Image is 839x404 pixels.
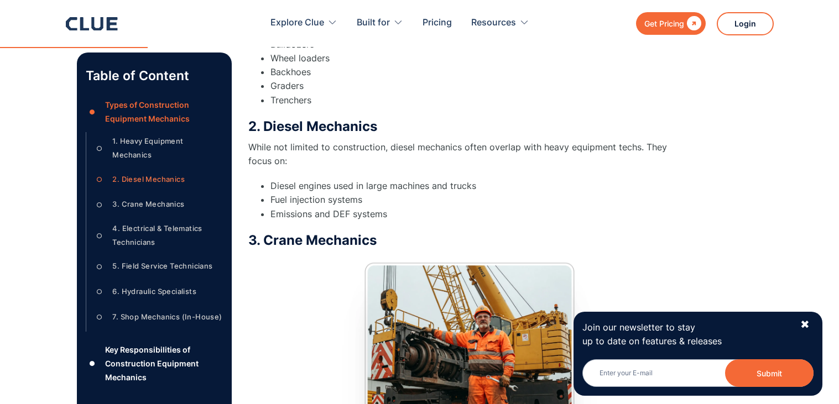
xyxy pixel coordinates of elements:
[636,12,706,35] a: Get Pricing
[93,309,223,326] a: ○7. Shop Mechanics (In-House)
[725,359,814,387] button: Submit
[105,98,222,125] div: Types of Construction Equipment Mechanics
[93,197,106,213] div: ○
[112,135,222,162] div: 1. Heavy Equipment Mechanics
[93,259,223,275] a: ○5. Field Service Technicians
[270,179,691,193] li: Diesel engines used in large machines and trucks
[270,93,691,107] li: Trenchers
[86,355,99,372] div: ●
[86,104,99,120] div: ●
[471,6,529,40] div: Resources
[93,222,223,249] a: ○4. Electrical & Telematics Technicians
[423,6,452,40] a: Pricing
[471,6,516,40] div: Resources
[112,285,196,298] div: 6. Hydraulic Specialists
[105,343,222,385] div: Key Responsibilities of Construction Equipment Mechanics
[93,197,223,213] a: ○3. Crane Mechanics
[800,318,810,332] div: ✖
[248,232,691,249] h3: 3. Crane Mechanics
[93,171,223,188] a: ○2. Diesel Mechanics
[270,79,691,93] li: Graders
[112,260,212,274] div: 5. Field Service Technicians
[717,12,774,35] a: Login
[93,135,223,162] a: ○1. Heavy Equipment Mechanics
[357,6,390,40] div: Built for
[582,321,790,348] p: Join our newsletter to stay up to date on features & releases
[248,140,691,168] p: While not limited to construction, diesel mechanics often overlap with heavy equipment techs. The...
[644,17,684,30] div: Get Pricing
[582,359,814,387] input: Enter your E-mail
[248,118,691,135] h3: 2. Diesel Mechanics
[86,343,223,385] a: ●Key Responsibilities of Construction Equipment Mechanics
[112,222,222,249] div: 4. Electrical & Telematics Technicians
[270,6,324,40] div: Explore Clue
[270,193,691,207] li: Fuel injection systems
[93,228,106,244] div: ○
[270,65,691,79] li: Backhoes
[86,67,223,85] p: Table of Content
[112,172,185,186] div: 2. Diesel Mechanics
[93,284,106,300] div: ○
[93,171,106,188] div: ○
[93,309,106,326] div: ○
[93,284,223,300] a: ○6. Hydraulic Specialists
[112,198,184,212] div: 3. Crane Mechanics
[270,51,691,65] li: Wheel loaders
[684,17,701,30] div: 
[86,98,223,125] a: ●Types of Construction Equipment Mechanics
[112,310,222,324] div: 7. Shop Mechanics (In-House)
[93,259,106,275] div: ○
[270,207,691,221] li: Emissions and DEF systems
[93,140,106,157] div: ○
[270,6,337,40] div: Explore Clue
[357,6,403,40] div: Built for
